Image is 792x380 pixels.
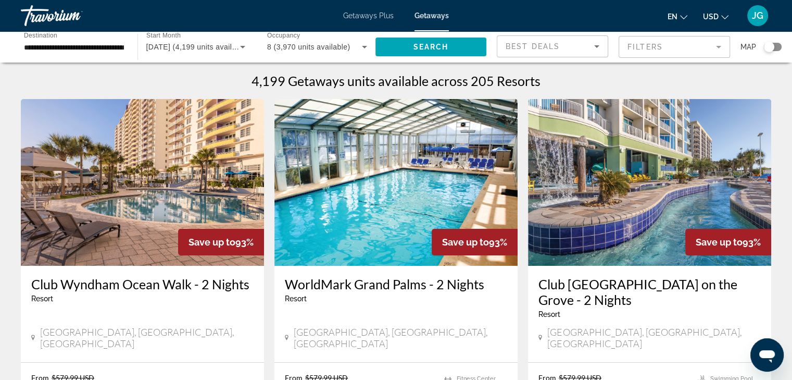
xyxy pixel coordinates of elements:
span: [GEOGRAPHIC_DATA], [GEOGRAPHIC_DATA], [GEOGRAPHIC_DATA] [547,326,761,349]
span: Search [413,43,448,51]
img: C342O01X.jpg [528,99,771,266]
span: 8 (3,970 units available) [267,43,350,51]
a: Club [GEOGRAPHIC_DATA] on the Grove - 2 Nights [538,276,761,308]
div: 93% [432,229,518,255]
a: Getaways Plus [343,11,394,20]
span: Best Deals [506,42,560,51]
span: Save up to [696,237,743,248]
span: Save up to [188,237,235,248]
span: Resort [538,310,560,318]
span: Save up to [442,237,489,248]
span: Resort [31,295,53,303]
span: [DATE] (4,199 units available) [146,43,249,51]
span: en [668,13,677,21]
a: Getaways [414,11,449,20]
button: Filter [619,35,730,58]
span: [GEOGRAPHIC_DATA], [GEOGRAPHIC_DATA], [GEOGRAPHIC_DATA] [40,326,254,349]
button: Change currency [703,9,728,24]
span: Destination [24,32,57,39]
img: 5998O01X.jpg [21,99,264,266]
a: Club Wyndham Ocean Walk - 2 Nights [31,276,254,292]
span: [GEOGRAPHIC_DATA], [GEOGRAPHIC_DATA], [GEOGRAPHIC_DATA] [294,326,507,349]
span: JG [752,10,763,21]
span: Map [740,40,756,54]
div: 93% [178,229,264,255]
iframe: Button to launch messaging window [750,338,784,372]
a: WorldMark Grand Palms - 2 Nights [285,276,507,292]
span: Occupancy [267,32,300,39]
button: User Menu [744,5,771,27]
div: 93% [685,229,771,255]
h1: 4,199 Getaways units available across 205 Resorts [252,73,540,89]
mat-select: Sort by [506,40,599,53]
span: Resort [285,295,307,303]
span: Start Month [146,32,181,39]
button: Search [375,38,487,56]
img: DK63O01X.jpg [274,99,518,266]
button: Change language [668,9,687,24]
span: USD [703,13,719,21]
a: Travorium [21,2,125,29]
